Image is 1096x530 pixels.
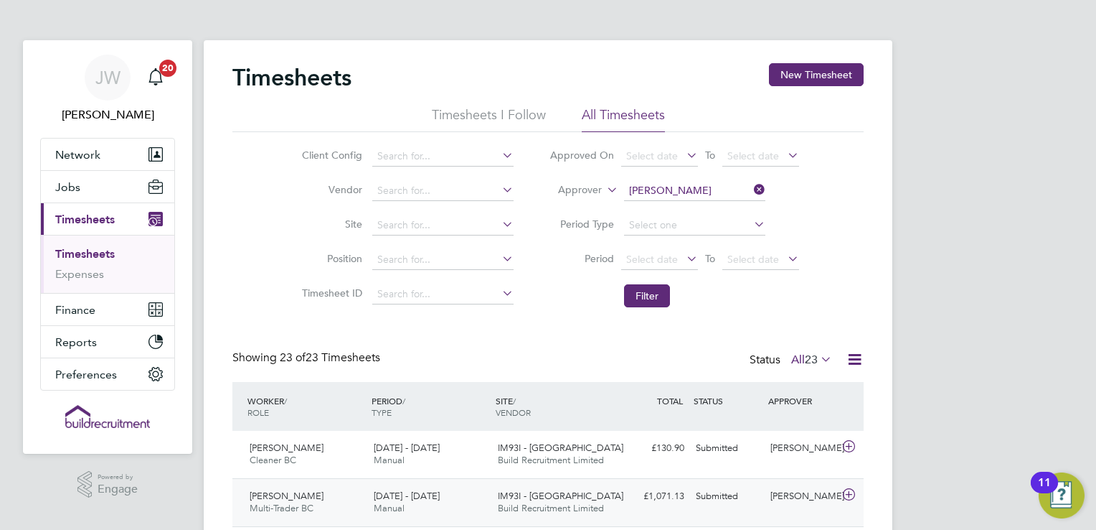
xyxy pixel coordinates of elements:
[41,203,174,235] button: Timesheets
[549,218,614,231] label: Period Type
[40,106,175,124] span: Josh Wakefield
[55,267,104,281] a: Expenses
[298,149,362,162] label: Client Config
[492,388,616,425] div: SITE
[41,139,174,170] button: Network
[701,249,719,268] span: To
[98,483,138,496] span: Engage
[549,149,614,162] label: Approved On
[250,502,313,514] span: Multi-Trader BC
[284,395,287,406] span: /
[55,335,97,349] span: Reports
[690,388,765,414] div: STATUS
[498,502,604,514] span: Build Recruitment Limited
[549,252,614,265] label: Period
[372,181,514,201] input: Search for...
[372,147,514,167] input: Search for...
[55,213,115,226] span: Timesheets
[765,437,839,460] div: [PERSON_NAME]
[374,454,405,466] span: Manual
[805,353,818,367] span: 23
[41,326,174,358] button: Reports
[498,490,623,502] span: IM93I - [GEOGRAPHIC_DATA]
[298,287,362,299] label: Timesheet ID
[1038,483,1051,501] div: 11
[727,253,779,266] span: Select date
[765,388,839,414] div: APPROVER
[41,358,174,390] button: Preferences
[769,63,864,86] button: New Timesheet
[513,395,516,406] span: /
[232,63,351,92] h2: Timesheets
[372,406,392,418] span: TYPE
[250,490,323,502] span: [PERSON_NAME]
[765,485,839,508] div: [PERSON_NAME]
[250,454,296,466] span: Cleaner BC
[657,395,683,406] span: TOTAL
[298,183,362,196] label: Vendor
[244,388,368,425] div: WORKER
[247,406,269,418] span: ROLE
[55,247,115,261] a: Timesheets
[498,442,623,454] span: IM93I - [GEOGRAPHIC_DATA]
[374,502,405,514] span: Manual
[701,146,719,164] span: To
[95,68,121,87] span: JW
[41,171,174,203] button: Jobs
[55,148,100,162] span: Network
[280,350,380,365] span: 23 Timesheets
[280,350,306,365] span: 23 of
[232,350,383,366] div: Showing
[372,250,514,270] input: Search for...
[41,235,174,293] div: Timesheets
[98,471,138,483] span: Powered by
[402,395,405,406] span: /
[298,218,362,231] label: Site
[372,215,514,236] input: Search for...
[496,406,531,418] span: VENDOR
[1039,473,1085,519] button: Open Resource Center, 11 new notifications
[40,55,175,124] a: JW[PERSON_NAME]
[624,181,765,201] input: Search for...
[55,368,117,381] span: Preferences
[55,180,80,194] span: Jobs
[690,485,765,508] div: Submitted
[374,490,440,502] span: [DATE] - [DATE]
[55,303,95,317] span: Finance
[750,350,835,371] div: Status
[615,485,690,508] div: £1,071.13
[624,215,765,236] input: Select one
[298,252,362,265] label: Position
[432,106,546,132] li: Timesheets I Follow
[23,40,192,454] nav: Main navigation
[727,149,779,162] span: Select date
[65,405,150,428] img: buildrec-logo-retina.png
[77,471,138,498] a: Powered byEngage
[626,149,678,162] span: Select date
[368,388,492,425] div: PERIOD
[374,442,440,454] span: [DATE] - [DATE]
[626,253,678,266] span: Select date
[498,454,604,466] span: Build Recruitment Limited
[250,442,323,454] span: [PERSON_NAME]
[41,294,174,325] button: Finance
[582,106,665,132] li: All Timesheets
[40,405,175,428] a: Go to home page
[791,353,832,367] label: All
[624,284,670,307] button: Filter
[537,183,602,197] label: Approver
[615,437,690,460] div: £130.90
[372,284,514,304] input: Search for...
[159,60,176,77] span: 20
[141,55,170,101] a: 20
[690,437,765,460] div: Submitted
